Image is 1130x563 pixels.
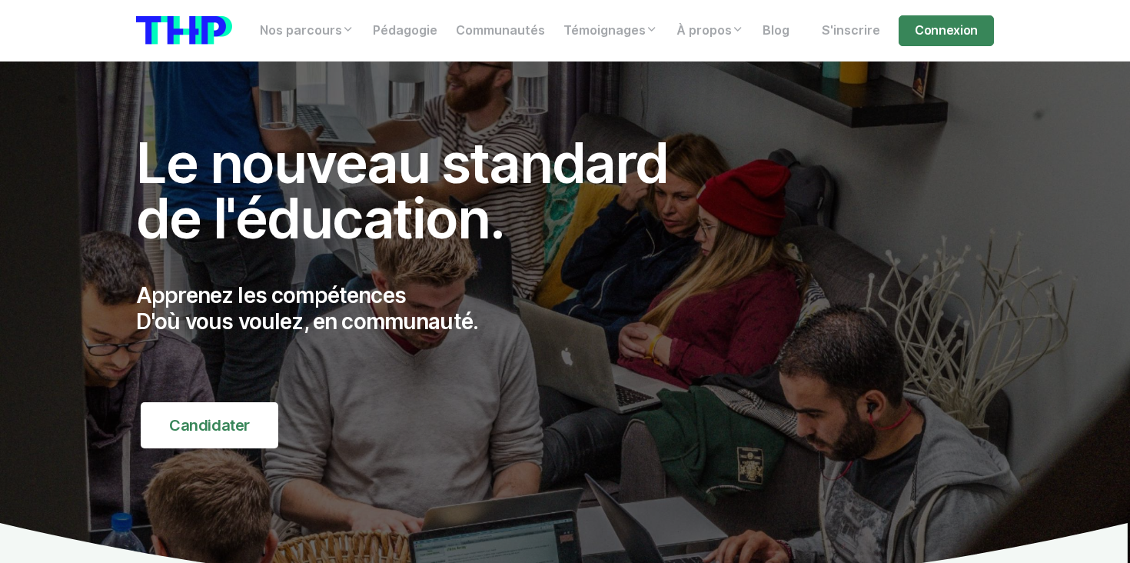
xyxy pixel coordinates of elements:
h1: Le nouveau standard de l'éducation. [136,135,702,246]
a: S'inscrire [813,15,889,46]
a: Candidater [141,402,278,448]
a: Pédagogie [364,15,447,46]
a: Nos parcours [251,15,364,46]
a: À propos [667,15,753,46]
a: Communautés [447,15,554,46]
p: Apprenez les compétences D'où vous voulez, en communauté. [136,283,702,335]
a: Connexion [899,15,994,46]
a: Témoignages [554,15,667,46]
a: Blog [753,15,799,46]
img: logo [136,16,232,45]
